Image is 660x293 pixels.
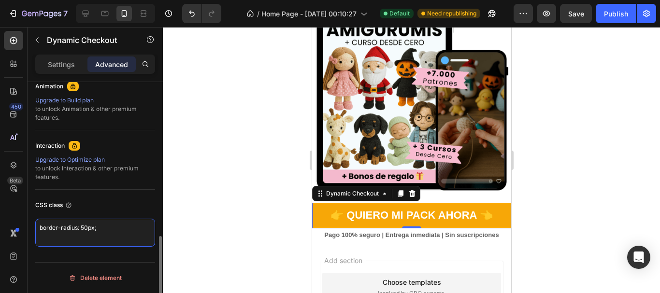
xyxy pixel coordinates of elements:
[604,9,628,19] div: Publish
[47,34,129,46] p: Dynamic Checkout
[35,141,65,150] div: Interaction
[35,96,155,122] div: to unlock Animation & other premium features.
[35,82,63,91] div: Animation
[312,27,511,293] iframe: Design area
[35,96,155,105] div: Upgrade to Build plan
[9,103,23,111] div: 450
[261,9,357,19] span: Home Page - [DATE] 00:10:27
[69,272,122,284] div: Delete element
[389,9,410,18] span: Default
[95,59,128,70] p: Advanced
[627,246,650,269] div: Open Intercom Messenger
[35,155,155,164] div: Upgrade to Optimize plan
[63,8,68,19] p: 7
[66,262,132,271] span: inspired by CRO experts
[35,270,155,286] button: Delete element
[7,177,23,184] div: Beta
[35,201,72,209] div: CSS class
[257,9,259,19] span: /
[48,59,75,70] p: Settings
[596,4,636,23] button: Publish
[568,10,584,18] span: Save
[182,4,221,23] div: Undo/Redo
[4,4,72,23] button: 7
[560,4,592,23] button: Save
[35,155,155,181] div: to unlock Interaction & other premium features.
[427,9,476,18] span: Need republishing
